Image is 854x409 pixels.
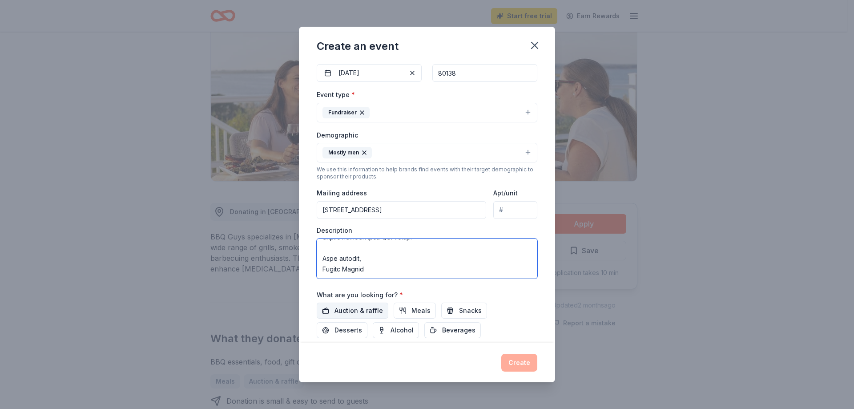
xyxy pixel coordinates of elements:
button: Snacks [441,303,487,319]
span: Auction & raffle [334,305,383,316]
button: Auction & raffle [317,303,388,319]
label: Apt/unit [493,189,518,198]
button: [DATE] [317,64,422,82]
button: Alcohol [373,322,419,338]
span: Desserts [334,325,362,336]
span: Beverages [442,325,475,336]
div: Fundraiser [322,107,370,118]
span: Snacks [459,305,482,316]
div: Create an event [317,39,399,53]
label: Mailing address [317,189,367,198]
div: Mostly men [322,147,372,158]
textarea: Lo, I’d Sitame, Cons’a eli, sed D’e temporin utl et dolorem aliq enimadm veniamq n exercita ul la... [317,239,537,279]
div: We use this information to help brands find events with their target demographic to sponsor their... [317,166,537,180]
label: Demographic [317,131,358,140]
label: What are you looking for? [317,291,403,300]
button: Beverages [424,322,481,338]
label: Description [317,226,352,235]
button: Meals [394,303,436,319]
span: Meals [411,305,431,316]
button: Desserts [317,322,367,338]
input: 12345 (U.S. only) [432,64,537,82]
label: Event type [317,90,355,99]
input: # [493,201,537,219]
button: Mostly men [317,143,537,162]
input: Enter a US address [317,201,486,219]
span: Alcohol [391,325,414,336]
button: Fundraiser [317,103,537,122]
